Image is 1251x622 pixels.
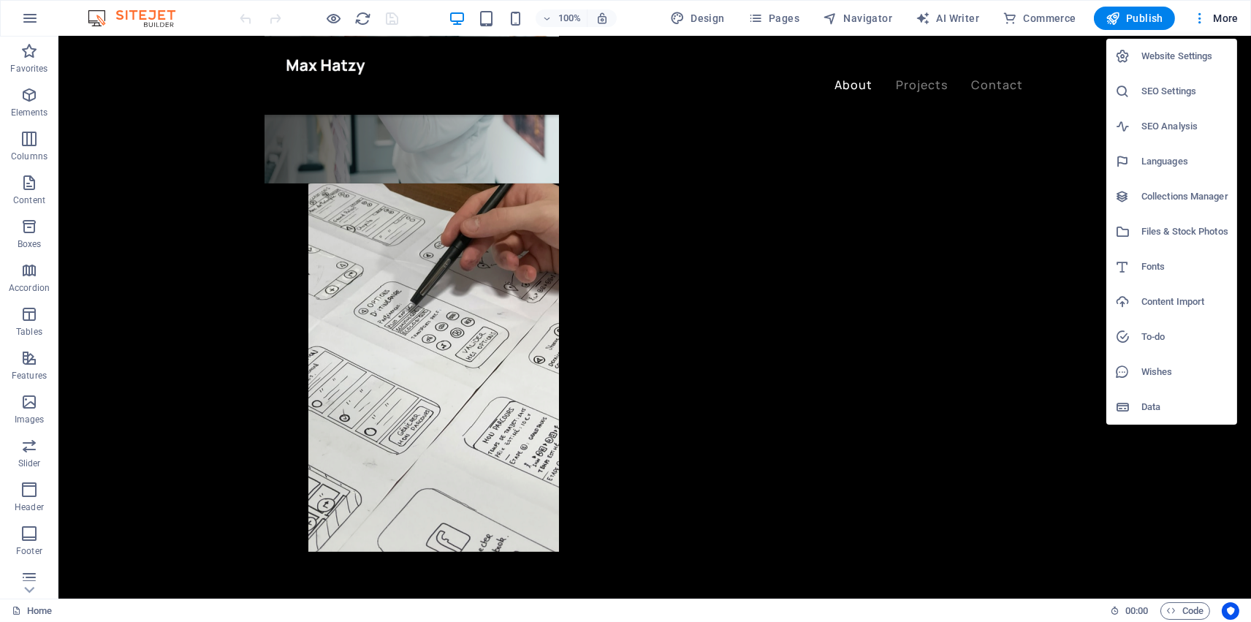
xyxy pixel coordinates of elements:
h6: Files & Stock Photos [1141,223,1228,240]
h6: Wishes [1141,363,1228,381]
h6: Content Import [1141,293,1228,311]
h6: Fonts [1141,258,1228,276]
h6: SEO Analysis [1141,118,1228,135]
h6: To-do [1141,328,1228,346]
h6: Languages [1141,153,1228,170]
h6: SEO Settings [1141,83,1228,100]
h6: Collections Manager [1141,188,1228,205]
h6: Data [1141,398,1228,416]
h6: Website Settings [1141,48,1228,65]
